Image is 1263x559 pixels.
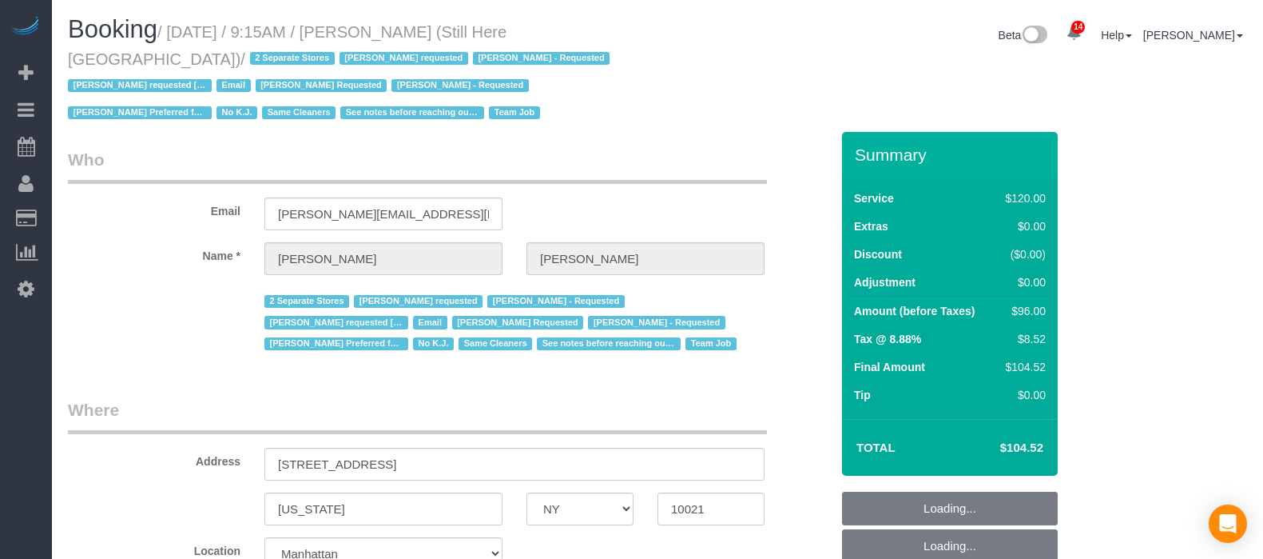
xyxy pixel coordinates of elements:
span: 2 Separate Stores [264,295,349,308]
span: [PERSON_NAME] requested [340,52,468,65]
input: Last Name [526,242,765,275]
span: No K.J. [413,337,454,350]
h3: Summary [855,146,1050,164]
input: Zip Code [657,493,765,525]
label: Extras [854,218,888,234]
span: [PERSON_NAME] Preferred for [STREET_ADDRESS][PERSON_NAME] [264,337,408,350]
legend: Who [68,148,767,184]
div: ($0.00) [999,246,1046,262]
span: [PERSON_NAME] requested [354,295,483,308]
div: $0.00 [999,218,1046,234]
span: [PERSON_NAME] - Requested [391,79,528,92]
span: Team Job [685,337,737,350]
legend: Where [68,398,767,434]
label: Adjustment [854,274,915,290]
span: [PERSON_NAME] requested [STREET_ADDRESS] [68,79,212,92]
span: [PERSON_NAME] - Requested [473,52,610,65]
img: Automaid Logo [10,16,42,38]
span: Same Cleaners [262,106,336,119]
div: $0.00 [999,387,1046,403]
div: $8.52 [999,331,1046,347]
span: [PERSON_NAME] Requested [256,79,387,92]
span: [PERSON_NAME] - Requested [487,295,624,308]
span: No K.J. [216,106,257,119]
div: $120.00 [999,190,1046,206]
input: City [264,493,502,525]
label: Tip [854,387,871,403]
span: Email [413,316,447,329]
h4: $104.52 [952,441,1043,455]
a: Beta [999,29,1048,42]
div: $104.52 [999,359,1046,375]
input: Email [264,198,502,230]
div: $0.00 [999,274,1046,290]
span: See notes before reaching out to customer [340,106,484,119]
span: [PERSON_NAME] requested [STREET_ADDRESS] [264,316,408,329]
label: Amount (before Taxes) [854,303,975,319]
a: Help [1101,29,1132,42]
span: [PERSON_NAME] Requested [452,316,584,329]
div: Open Intercom Messenger [1209,505,1247,543]
label: Email [56,198,252,219]
small: / [DATE] / 9:15AM / [PERSON_NAME] (Still Here [GEOGRAPHIC_DATA]) [68,23,614,122]
span: See notes before reaching out to customer [537,337,681,350]
label: Discount [854,246,902,262]
span: Email [216,79,251,92]
span: 2 Separate Stores [250,52,335,65]
strong: Total [856,441,896,454]
input: First Name [264,242,502,275]
label: Tax @ 8.88% [854,331,921,347]
span: Booking [68,15,157,43]
span: [PERSON_NAME] - Requested [588,316,725,329]
label: Location [56,537,252,559]
label: Address [56,448,252,469]
span: Team Job [489,106,540,119]
a: 14 [1058,16,1090,51]
a: [PERSON_NAME] [1143,29,1243,42]
span: 14 [1071,21,1085,34]
span: Same Cleaners [459,337,532,350]
label: Final Amount [854,359,925,375]
div: $96.00 [999,303,1046,319]
span: / [68,50,614,122]
label: Name * [56,242,252,264]
span: [PERSON_NAME] Preferred for [STREET_ADDRESS][PERSON_NAME] [68,106,212,119]
label: Service [854,190,894,206]
img: New interface [1021,26,1047,46]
